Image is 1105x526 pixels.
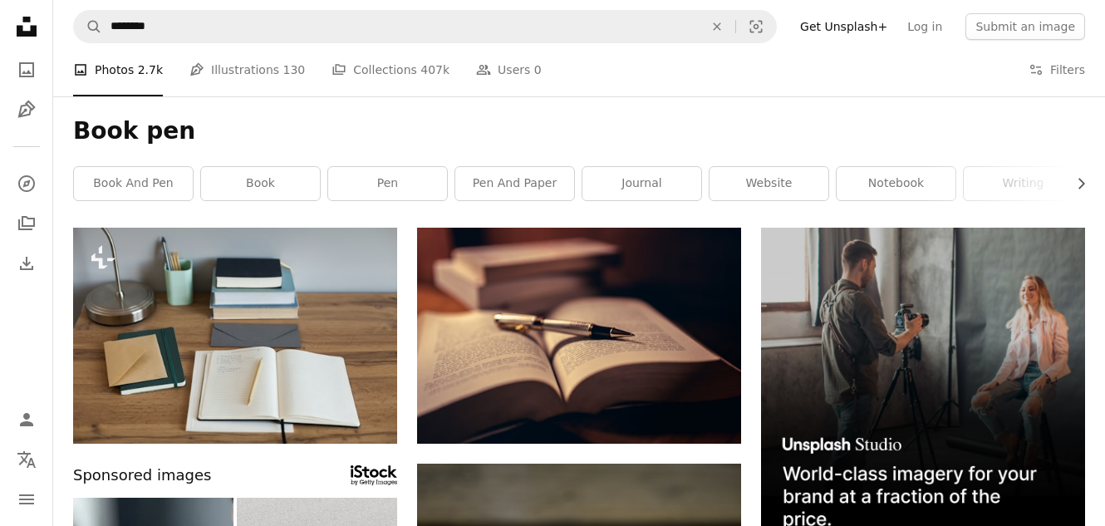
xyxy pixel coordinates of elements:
a: Log in [897,13,952,40]
a: writing [964,167,1083,200]
a: Illustrations 130 [189,43,305,96]
button: Clear [699,11,735,42]
a: pen [328,167,447,200]
form: Find visuals sitewide [73,10,777,43]
a: pen and paper [455,167,574,200]
button: scroll list to the right [1066,167,1085,200]
span: 407k [420,61,449,79]
button: Filters [1029,43,1085,96]
button: Submit an image [965,13,1085,40]
h1: Book pen [73,116,1085,146]
a: Download History [10,247,43,280]
a: Collections [10,207,43,240]
button: Menu [10,483,43,516]
a: Photos [10,53,43,86]
img: gray click pen on open book [417,228,741,444]
a: a wooden table topped with notebooks and a lamp [73,327,397,342]
a: Explore [10,167,43,200]
a: notebook [837,167,955,200]
a: gray click pen on open book [417,327,741,342]
a: book and pen [74,167,193,200]
span: 0 [534,61,542,79]
span: Sponsored images [73,464,211,488]
a: book [201,167,320,200]
img: a wooden table topped with notebooks and a lamp [73,228,397,444]
button: Visual search [736,11,776,42]
button: Language [10,443,43,476]
a: Users 0 [476,43,542,96]
a: Illustrations [10,93,43,126]
a: Log in / Sign up [10,403,43,436]
button: Search Unsplash [74,11,102,42]
a: website [710,167,828,200]
a: Get Unsplash+ [790,13,897,40]
a: Collections 407k [331,43,449,96]
span: 130 [283,61,306,79]
a: journal [582,167,701,200]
